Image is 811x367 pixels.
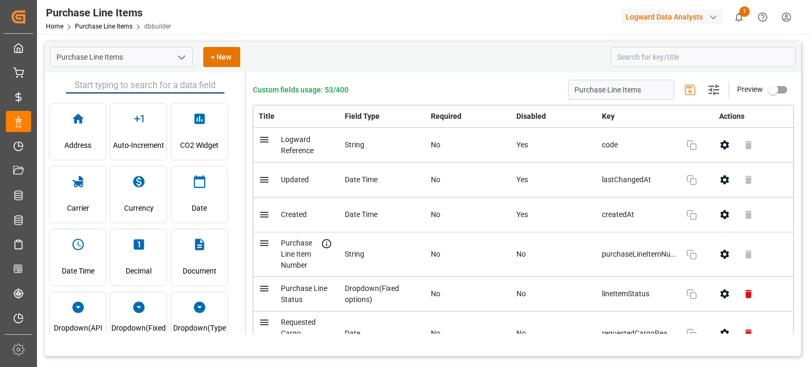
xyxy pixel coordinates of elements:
th: Disabled [511,106,597,128]
td: Yes [511,128,597,163]
input: Start typing to search for a data field [66,78,224,93]
div: Dropdown(Fixed options) [345,283,420,305]
span: requestedCargoReadinessDate [602,328,676,339]
span: Purchase Line Status [281,284,327,304]
button: Logward Data Analysts [621,7,727,27]
th: Field Type [340,106,426,128]
div: Purchase Line Items [46,5,171,21]
span: Dropdown(Fixed options) [111,319,166,348]
span: lineItemStatus [602,288,676,299]
a: Purchase Line Items [75,23,133,30]
span: Date [192,194,207,222]
tr: Purchase Line StatusDropdown(Fixed options)NoNolineItemStatus [253,277,794,312]
tr: CreatedDate TimeNoYescreatedAt [253,197,794,232]
th: Title [253,106,340,128]
button: open menu [173,49,189,65]
th: Required [426,106,511,128]
span: purchaseLineItemNumber [602,249,676,260]
span: Carrier [67,194,89,222]
th: Key [597,106,708,127]
span: Logward Reference [281,135,314,155]
span: lastChangedAt [602,174,676,185]
span: Created [281,210,307,219]
span: Dropdown(Type for options) [172,319,227,348]
td: No [511,277,597,312]
td: No [426,312,511,356]
tr: Purchase Line Item NumberStringNoNopurchaseLineItemNumber [253,232,794,277]
td: No [511,312,597,356]
div: String [345,249,420,260]
tr: UpdatedDate TimeNoYeslastChangedAt [253,163,794,197]
span: code [602,139,676,150]
span: 1 [739,6,750,17]
span: Updated [281,175,309,184]
td: No [511,232,597,277]
td: No [426,277,511,312]
span: createdAt [602,209,676,220]
td: No [426,232,511,277]
td: Yes [511,197,597,232]
td: Yes [511,163,597,197]
td: No [426,128,511,163]
td: No [426,197,511,232]
input: Type to search/select [50,47,193,67]
tr: Logward ReferenceStringNoYescode [253,128,794,163]
div: Date Time [345,209,420,220]
span: Decimal [126,257,152,285]
span: Auto-Increment [113,131,164,159]
div: Logward Data Analysts [621,10,723,25]
button: + New [203,47,240,67]
span: Preview [737,85,763,93]
div: String [345,139,420,150]
span: CO2 Widget [180,131,219,159]
th: Actions [708,106,793,128]
div: Date [345,328,420,339]
span: Purchase Line Item Number [281,239,312,269]
td: No [426,163,511,197]
span: Dropdown(API for options) [50,319,106,348]
span: Currency [124,194,154,222]
input: Search for key/title [611,47,796,67]
tr: Requested Cargo Readiness DateDateNoNorequestedCargoReadinessDate [253,312,794,356]
span: Date Time [62,257,95,285]
a: Home [46,23,63,30]
button: Help Center [751,5,775,29]
span: Requested Cargo Readiness Date [281,318,332,349]
div: Date Time [345,174,420,185]
button: show 1 new notifications [727,5,751,29]
input: Enter schema title [568,80,674,100]
span: Custom fields usage: 53/400 [253,84,348,96]
span: Document [183,257,216,285]
span: Address [64,131,91,159]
